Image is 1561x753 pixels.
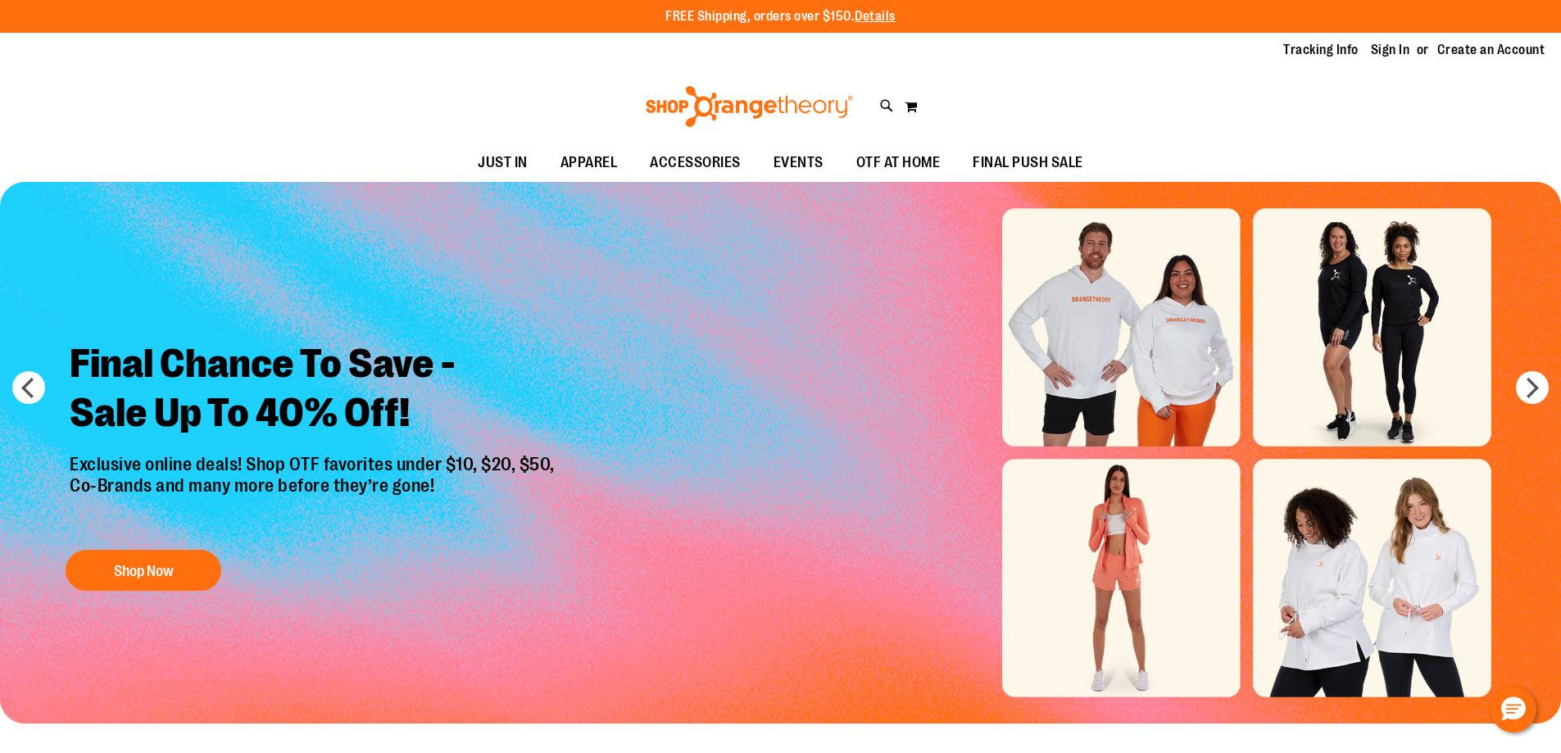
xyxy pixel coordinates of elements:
a: Tracking Info [1283,41,1359,59]
span: APPAREL [560,144,618,181]
img: Shop Orangetheory [643,86,855,127]
a: JUST IN [461,144,544,182]
a: OTF AT HOME [840,144,957,182]
h2: Final Chance To Save - Sale Up To 40% Off! [57,327,571,454]
button: prev [12,371,45,404]
a: FINAL PUSH SALE [956,144,1100,182]
a: APPAREL [544,144,634,182]
a: Sign In [1371,41,1410,59]
span: JUST IN [478,144,528,181]
button: next [1516,371,1549,404]
button: Shop Now [66,550,221,591]
span: FINAL PUSH SALE [973,144,1083,181]
a: Details [855,9,896,24]
a: Create an Account [1437,41,1545,59]
span: EVENTS [774,144,824,181]
p: FREE Shipping, orders over $150. [665,7,896,26]
button: Hello, have a question? Let’s chat. [1491,687,1536,733]
span: OTF AT HOME [856,144,941,181]
a: ACCESSORIES [633,144,757,182]
p: Exclusive online deals! Shop OTF favorites under $10, $20, $50, Co-Brands and many more before th... [57,454,571,534]
a: Final Chance To Save -Sale Up To 40% Off! Exclusive online deals! Shop OTF favorites under $10, $... [57,327,571,600]
span: ACCESSORIES [650,144,741,181]
a: EVENTS [757,144,840,182]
